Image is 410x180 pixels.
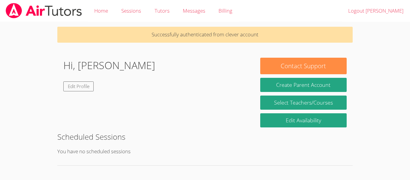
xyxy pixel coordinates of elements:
[183,7,205,14] span: Messages
[57,131,353,142] h2: Scheduled Sessions
[260,96,347,110] a: Select Teachers/Courses
[57,27,353,43] p: Successfully authenticated from clever account
[63,81,94,91] a: Edit Profile
[260,78,347,92] button: Create Parent Account
[260,58,347,74] button: Contact Support
[5,3,83,18] img: airtutors_banner-c4298cdbf04f3fff15de1276eac7730deb9818008684d7c2e4769d2f7ddbe033.png
[57,147,353,156] p: You have no scheduled sessions
[63,58,155,73] h1: Hi, [PERSON_NAME]
[260,113,347,127] a: Edit Availability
